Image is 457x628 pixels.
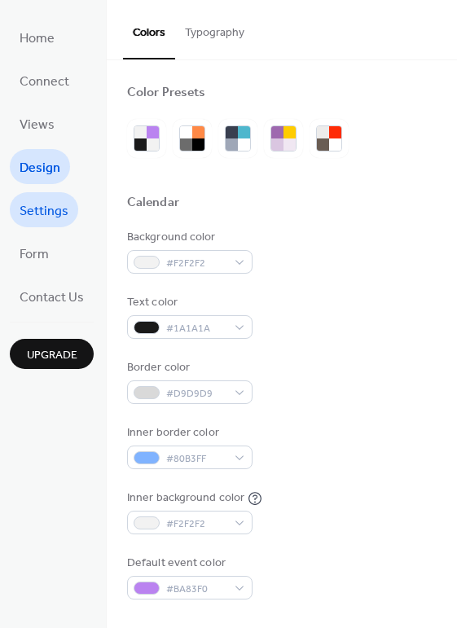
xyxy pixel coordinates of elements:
[10,192,78,227] a: Settings
[20,199,68,224] span: Settings
[127,424,249,441] div: Inner border color
[166,516,226,533] span: #F2F2F2
[20,242,49,267] span: Form
[20,26,55,51] span: Home
[10,63,79,98] a: Connect
[10,149,70,184] a: Design
[166,320,226,337] span: #1A1A1A
[10,106,64,141] a: Views
[10,279,94,314] a: Contact Us
[10,235,59,270] a: Form
[127,490,244,507] div: Inner background color
[20,112,55,138] span: Views
[10,20,64,55] a: Home
[127,294,249,311] div: Text color
[20,156,60,181] span: Design
[166,385,226,402] span: #D9D9D9
[127,195,179,212] div: Calendar
[166,255,226,272] span: #F2F2F2
[20,69,69,94] span: Connect
[127,85,205,102] div: Color Presets
[166,581,226,598] span: #BA83F0
[10,339,94,369] button: Upgrade
[127,555,249,572] div: Default event color
[20,285,84,310] span: Contact Us
[127,359,249,376] div: Border color
[166,450,226,468] span: #80B3FF
[27,347,77,364] span: Upgrade
[127,229,249,246] div: Background color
